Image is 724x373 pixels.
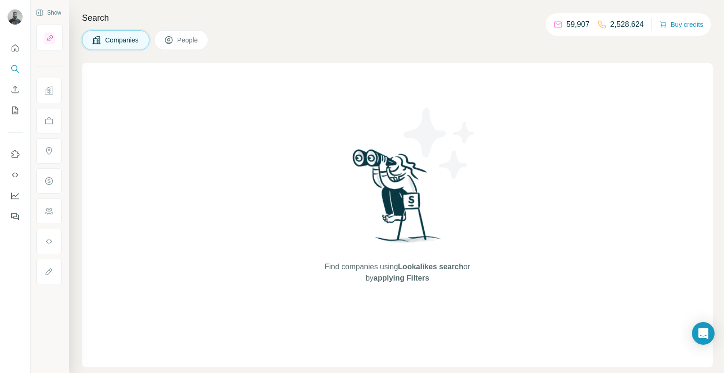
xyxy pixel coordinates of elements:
button: Buy credits [659,18,703,31]
span: People [177,35,199,45]
button: Quick start [8,40,23,57]
span: Companies [105,35,140,45]
span: Lookalikes search [398,263,463,271]
button: Search [8,60,23,77]
span: applying Filters [373,274,429,282]
p: 59,907 [567,19,590,30]
button: Use Surfe on LinkedIn [8,146,23,163]
p: 2,528,624 [610,19,644,30]
img: Avatar [8,9,23,25]
button: Use Surfe API [8,166,23,183]
div: Open Intercom Messenger [692,322,715,345]
button: Feedback [8,208,23,225]
img: Surfe Illustration - Woman searching with binoculars [348,147,446,252]
button: Dashboard [8,187,23,204]
span: Find companies using or by [322,261,473,284]
img: Surfe Illustration - Stars [397,101,482,186]
button: Enrich CSV [8,81,23,98]
button: Show [29,6,68,20]
button: My lists [8,102,23,119]
h4: Search [82,11,713,25]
